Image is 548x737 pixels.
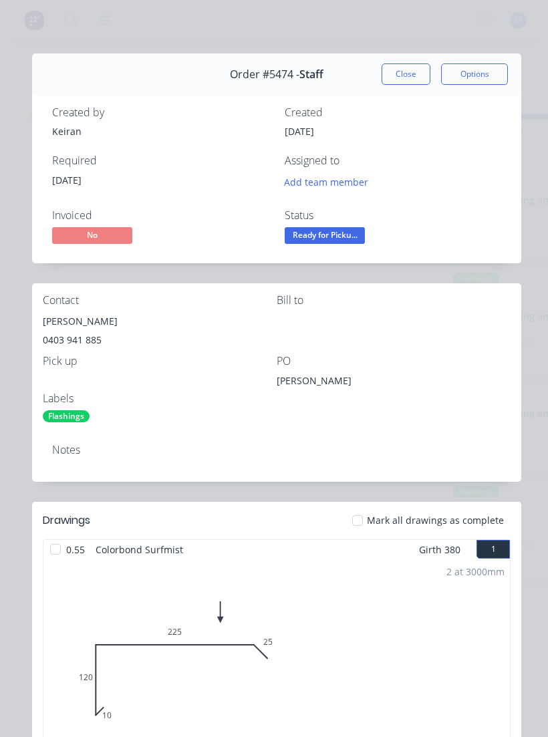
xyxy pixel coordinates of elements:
div: 2 at 3000mm [446,565,505,579]
div: PO [277,355,511,367]
span: 0.55 [61,540,90,559]
span: Staff [299,68,323,81]
button: Add team member [277,173,376,191]
span: [DATE] [52,174,82,186]
div: Invoiced [52,209,269,222]
div: Created [285,106,501,119]
button: Options [441,63,508,85]
span: [DATE] [285,125,314,138]
div: Status [285,209,501,222]
span: No [52,227,132,244]
div: Flashings [43,410,90,422]
div: Contact [43,294,277,307]
span: Colorbond Surfmist [90,540,188,559]
div: Keiran [52,124,269,138]
button: Add team member [285,173,376,191]
span: Ready for Picku... [285,227,365,244]
button: Close [382,63,430,85]
div: Labels [43,392,277,405]
div: Bill to [277,294,511,307]
span: Mark all drawings as complete [367,513,504,527]
span: Order #5474 - [230,68,299,81]
span: Girth 380 [419,540,460,559]
div: Assigned to [285,154,501,167]
button: 1 [476,540,510,559]
div: [PERSON_NAME] [277,374,444,392]
div: Notes [52,444,501,456]
div: Drawings [43,512,90,529]
div: [PERSON_NAME]0403 941 885 [43,312,277,355]
div: 0403 941 885 [43,331,277,349]
div: Required [52,154,269,167]
button: Ready for Picku... [285,227,365,247]
div: Pick up [43,355,277,367]
div: [PERSON_NAME] [43,312,277,331]
div: Created by [52,106,269,119]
